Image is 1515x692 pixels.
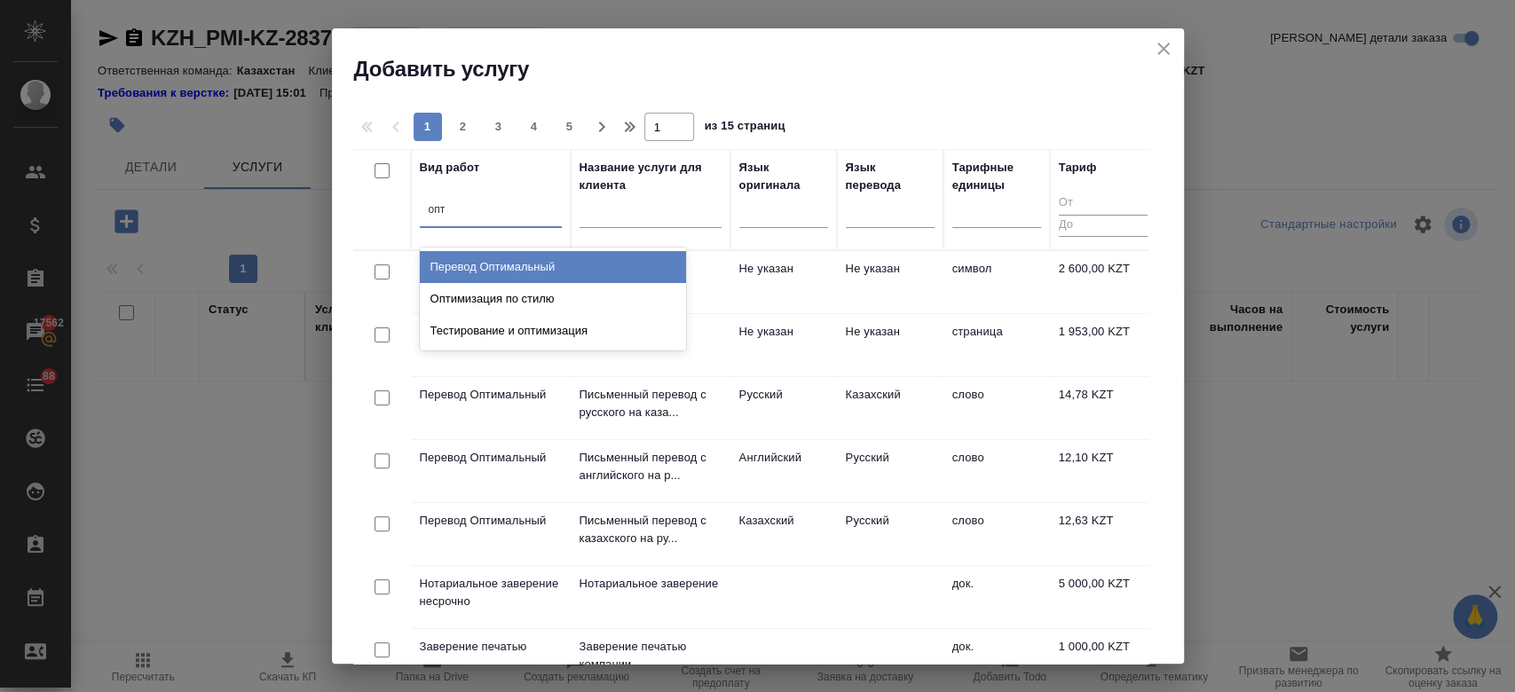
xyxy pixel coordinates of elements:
span: 3 [485,118,513,136]
input: От [1059,193,1148,215]
p: Перевод Оптимальный [420,449,562,467]
button: 4 [520,113,548,141]
td: слово [943,503,1050,565]
div: Язык перевода [846,159,935,194]
td: символ [943,251,1050,313]
p: Письменный перевод с русского на каза... [580,386,722,421]
div: Вид работ [420,159,480,177]
div: Тарифные единицы [952,159,1041,194]
td: Не указан [730,251,837,313]
td: 2 600,00 KZT [1050,251,1156,313]
h2: Добавить услугу [354,55,1184,83]
td: Не указан [837,251,943,313]
button: 2 [449,113,477,141]
span: 5 [556,118,584,136]
div: Тестирование и оптимизация [420,315,686,347]
button: 3 [485,113,513,141]
td: 12,63 KZT [1050,503,1156,565]
span: 2 [449,118,477,136]
td: 1 953,00 KZT [1050,314,1156,376]
td: слово [943,377,1050,439]
p: Нотариальное заверение несрочно [420,575,562,610]
td: Не указан [730,314,837,376]
p: Заверение печатью [420,638,562,656]
td: Не указан [837,314,943,376]
p: Нотариальное заверение [580,575,722,593]
div: Перевод Оптимальный [420,251,686,283]
div: Тариф [1059,159,1097,177]
td: Русский [837,440,943,502]
div: Название услуги для клиента [580,159,722,194]
span: 4 [520,118,548,136]
td: 12,10 KZT [1050,440,1156,502]
p: Письменный перевод с английского на р... [580,449,722,484]
p: Заверение печатью компании [580,638,722,673]
div: Оптимизация по стилю [420,283,686,315]
span: из 15 страниц [705,115,785,141]
td: слово [943,440,1050,502]
td: страница [943,314,1050,376]
td: док. [943,566,1050,628]
td: док. [943,629,1050,691]
button: close [1150,35,1177,62]
p: Перевод Оптимальный [420,386,562,404]
button: 5 [556,113,584,141]
td: Русский [730,377,837,439]
td: Русский [837,503,943,565]
div: Язык оригинала [739,159,828,194]
input: До [1059,215,1148,237]
td: 14,78 KZT [1050,377,1156,439]
td: 1 000,00 KZT [1050,629,1156,691]
td: Казахский [837,377,943,439]
p: Письменный перевод с казахского на ру... [580,512,722,547]
td: Казахский [730,503,837,565]
td: 5 000,00 KZT [1050,566,1156,628]
td: Английский [730,440,837,502]
p: Перевод Оптимальный [420,512,562,530]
